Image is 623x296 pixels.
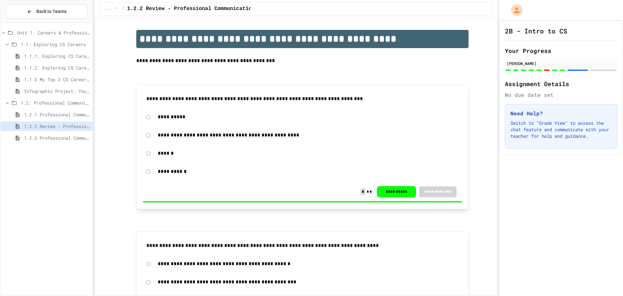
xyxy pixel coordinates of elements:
span: 1.2.3 Professional Communication Challenge [24,135,90,141]
span: 1.2: Professional Communication [21,99,90,106]
span: 1.1.3 My Top 3 CS Careers! [24,76,90,83]
span: 1.1.2: Exploring CS Careers - Review [24,64,90,71]
span: 1.1: Exploring CS Careers [21,41,90,48]
span: ... [105,6,112,11]
span: 1.2.2 Review - Professional Communication [24,123,90,130]
span: Unit 1: Careers & Professionalism [17,29,90,36]
span: Back to Teams [36,8,67,15]
span: / [115,6,117,11]
span: / [122,6,125,11]
div: No due date set [505,91,617,99]
button: Back to Teams [6,5,87,19]
span: Infographic Project: Your favorite CS [24,88,90,95]
p: Switch to "Grade View" to access the chat feature and communicate with your teacher for help and ... [510,120,612,139]
span: 1.1.1: Exploring CS Careers [24,53,90,59]
span: 1.2.2 Review - Professional Communication [127,5,255,13]
h2: Assignment Details [505,79,617,88]
h2: Your Progress [505,46,617,55]
h1: 2B - Intro to CS [505,26,567,35]
div: [PERSON_NAME] [507,60,615,66]
span: 1.2.1 Professional Communication [24,111,90,118]
div: My Account [504,3,524,18]
h3: Need Help? [510,109,612,117]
